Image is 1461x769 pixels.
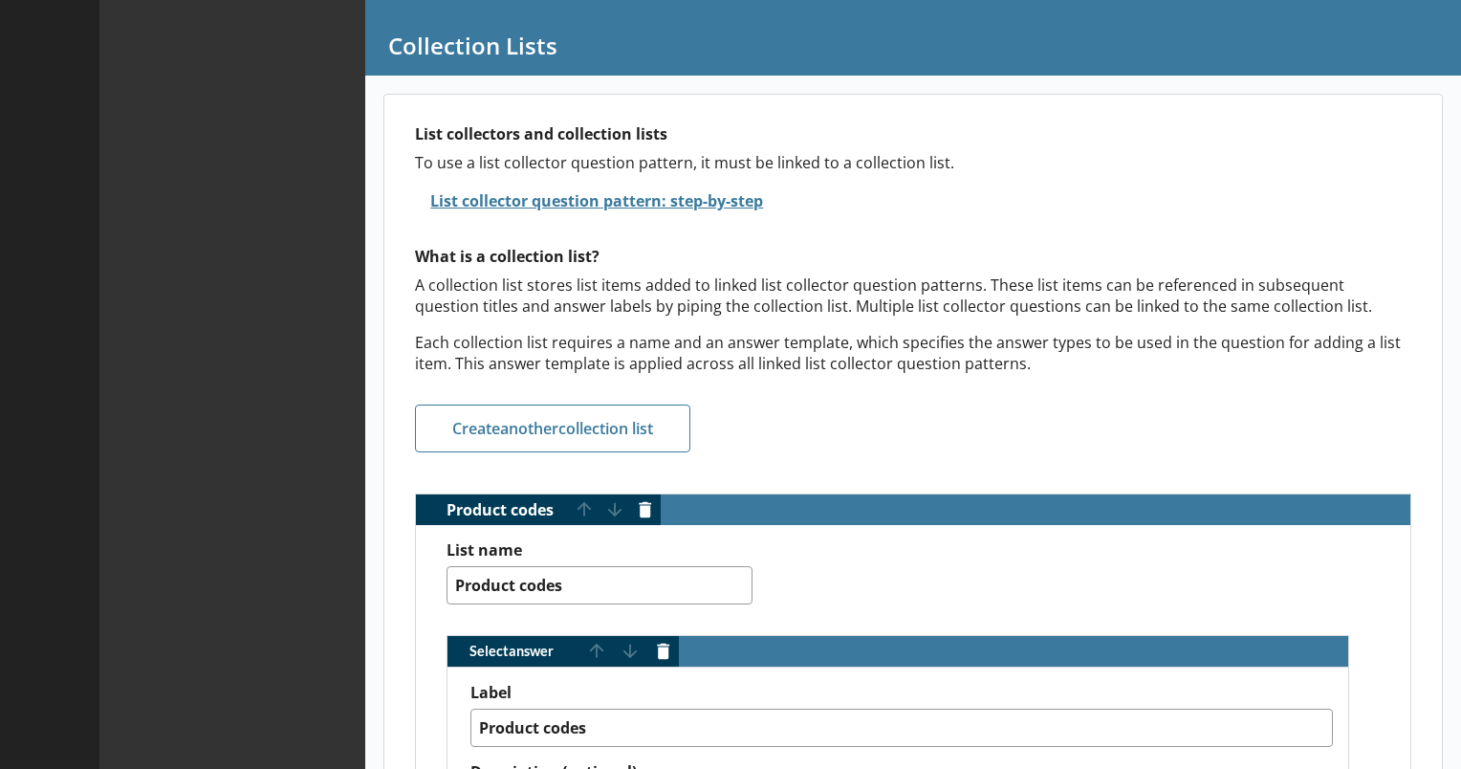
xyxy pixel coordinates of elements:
p: To use a list collector question pattern, it must be linked to a collection list. [415,152,1411,173]
button: Delete item [630,494,661,525]
label: Label [470,683,1333,703]
h1: Collection Lists [388,31,1438,60]
p: Each collection list requires a name and an answer template, which specifies the answer types to ... [415,332,1411,374]
label: List name [447,540,1380,560]
p: A collection list stores list items added to linked list collector question patterns. These list ... [415,275,1411,317]
button: List collector question pattern: step-by-step [415,185,767,218]
textarea: List name input [447,566,752,604]
textarea: Product codes [470,709,1333,747]
button: Delete answer [648,636,679,667]
h2: Product codes [447,499,554,520]
button: Createanothercollection list [415,405,690,452]
h2: List collectors and collection lists [415,123,1411,144]
h2: What is a collection list? [415,246,1411,267]
span: Select answer [447,645,581,658]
